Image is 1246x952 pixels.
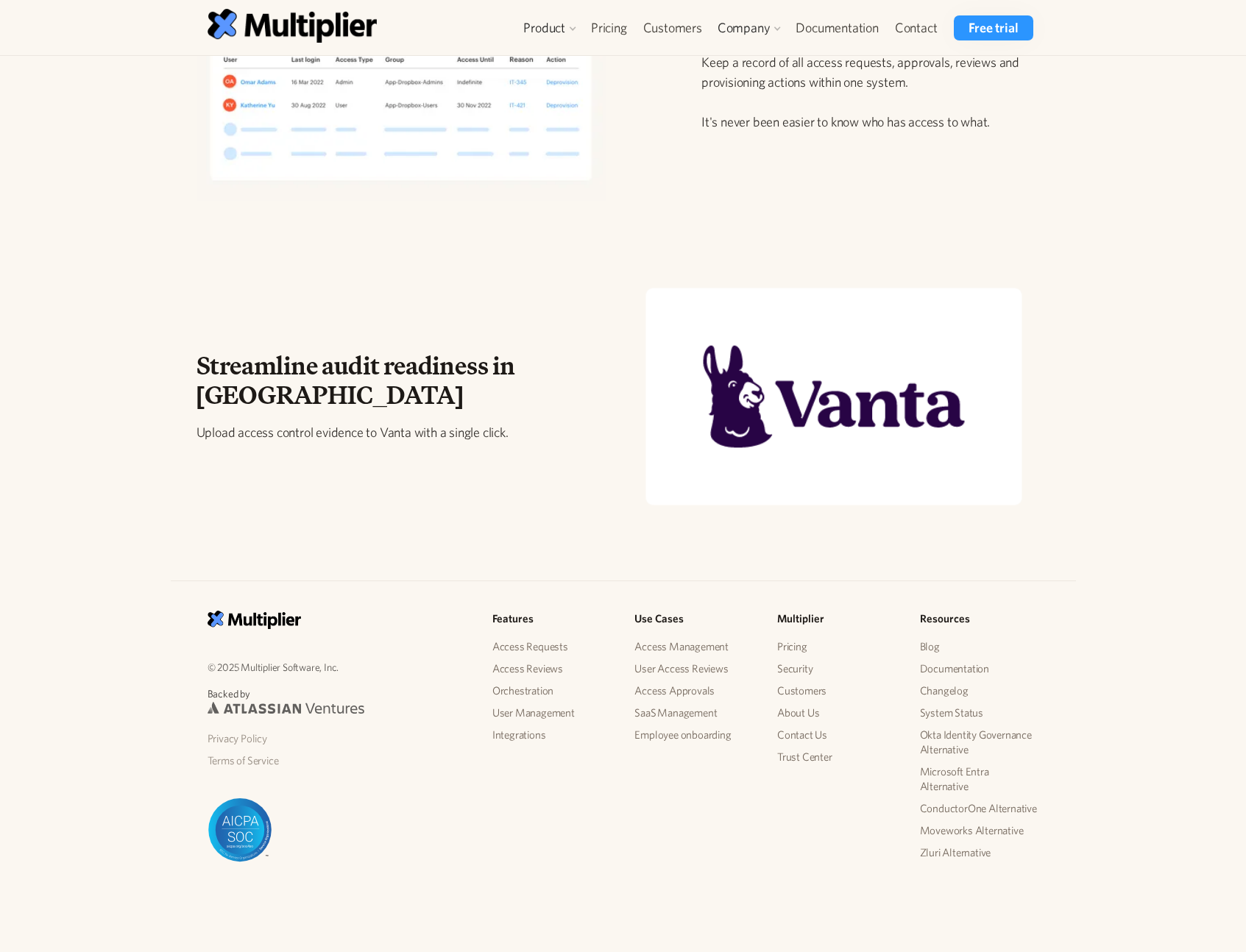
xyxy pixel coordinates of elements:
p: Backed by [208,686,469,702]
a: Blog [920,636,1039,658]
a: Moveworks Alternative [920,820,1039,842]
a: Orchestration [492,680,612,702]
p: Upload access control evidence to Vanta with a single click. [197,422,534,442]
a: Contact [887,15,946,40]
h5: Use Cases [634,611,754,628]
a: Documentation [920,658,1039,680]
a: Zluri Alternative [920,842,1039,864]
a: ConductorOne Alternative [920,798,1039,820]
a: Pricing [583,15,635,40]
a: Security [777,658,896,680]
a: User Access Reviews [634,658,754,680]
a: Employee onboarding [634,724,754,746]
a: System Status [920,702,1039,724]
a: Changelog [920,680,1039,702]
a: Access Requests [492,636,612,658]
a: About Us [777,702,896,724]
a: Terms of Service [208,750,469,772]
p: Keep a record of all access requests, approvals, reviews and provisioning actions within one syst... [701,52,1038,132]
a: Trust Center [777,746,896,768]
a: Access Approvals [634,680,754,702]
a: Pricing [777,636,896,658]
a: Customers [777,680,896,702]
a: Integrations [492,724,612,746]
a: Okta Identity Governance Alternative [920,724,1039,761]
a: Microsoft Entra Alternative [920,761,1039,798]
a: Access Reviews [492,658,612,680]
a: Contact Us [777,724,896,746]
div: Company [710,15,788,40]
p: © 2025 Multiplier Software, Inc. [208,658,469,675]
h5: Resources [920,611,1039,628]
div: Company [718,19,771,37]
a: Free trial [954,15,1033,40]
h2: Streamline audit readiness in [GEOGRAPHIC_DATA] [197,351,534,411]
a: User Management [492,702,612,724]
h5: Features [492,611,612,628]
a: Access Management [634,636,754,658]
a: Privacy Policy [208,728,469,750]
a: Documentation [787,15,886,40]
h5: Multiplier [777,611,896,628]
a: Customers [635,15,710,40]
div: Product [523,19,565,37]
a: SaaS Management [634,702,754,724]
div: Product [516,15,583,40]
